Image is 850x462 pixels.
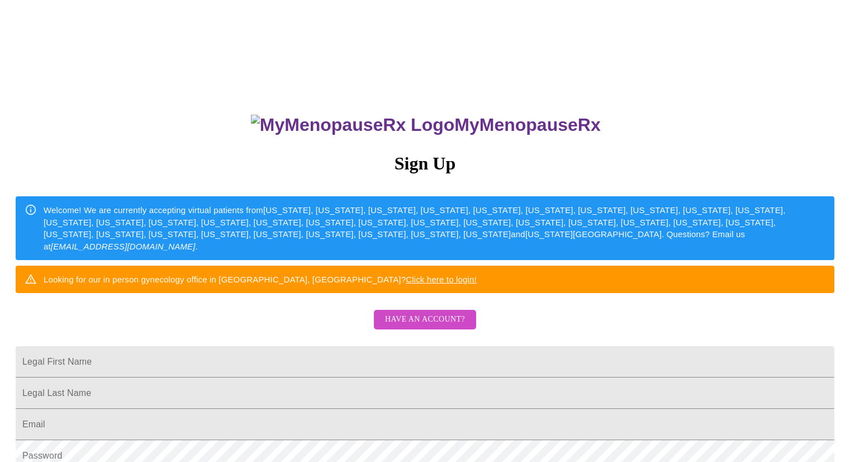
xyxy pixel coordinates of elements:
[371,322,479,332] a: Have an account?
[374,310,476,329] button: Have an account?
[251,115,454,135] img: MyMenopauseRx Logo
[17,115,835,135] h3: MyMenopauseRx
[44,269,477,290] div: Looking for our in person gynecology office in [GEOGRAPHIC_DATA], [GEOGRAPHIC_DATA]?
[16,153,834,174] h3: Sign Up
[406,275,477,284] a: Click here to login!
[385,313,465,327] span: Have an account?
[44,200,825,257] div: Welcome! We are currently accepting virtual patients from [US_STATE], [US_STATE], [US_STATE], [US...
[51,242,196,251] em: [EMAIL_ADDRESS][DOMAIN_NAME]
